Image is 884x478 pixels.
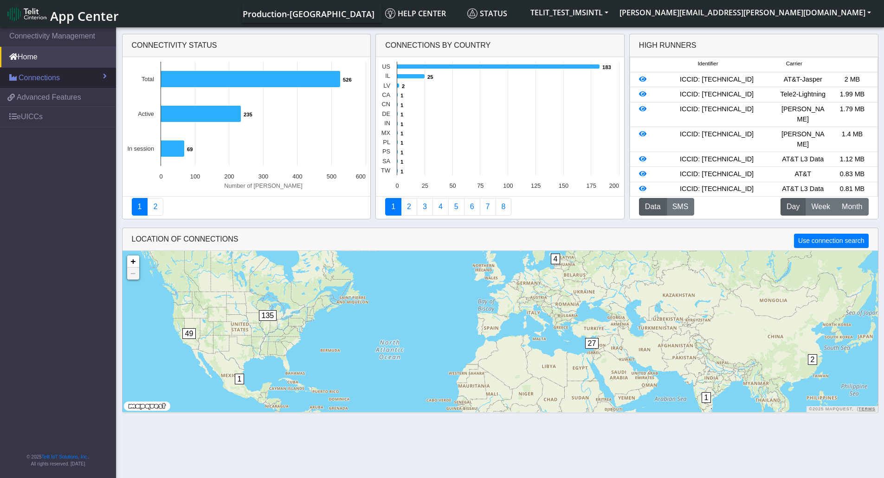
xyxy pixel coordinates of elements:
[827,104,877,124] div: 1.79 MB
[396,182,399,189] text: 0
[385,8,395,19] img: knowledge.svg
[182,328,196,339] span: 49
[778,75,827,85] div: AT&T-Jasper
[477,182,484,189] text: 75
[244,112,252,117] text: 235
[464,198,480,216] a: 14 Days Trend
[401,198,417,216] a: Carrier
[781,198,806,216] button: Day
[123,228,878,251] div: LOCATION OF CONNECTIONS
[778,154,827,165] div: AT&T L3 Data
[602,64,611,70] text: 183
[778,89,827,100] div: Tele2-Lightning
[383,82,390,89] text: LV
[382,101,390,108] text: CN
[17,92,81,103] span: Advanced Features
[385,72,390,79] text: IL
[666,198,695,216] button: SMS
[655,89,778,100] div: ICCID: [TECHNICAL_ID]
[464,4,525,23] a: Status
[400,131,403,136] text: 1
[385,8,446,19] span: Help center
[50,7,119,25] span: App Center
[827,169,877,179] div: 0.83 MB
[242,4,374,23] a: Your current platform instance
[480,198,496,216] a: Zero Session
[697,60,718,68] span: Identifier
[381,129,391,136] text: MX
[531,182,541,189] text: 125
[400,112,403,117] text: 1
[382,158,391,165] text: SA
[224,182,303,189] text: Number of [PERSON_NAME]
[383,139,391,146] text: PL
[235,374,245,384] span: 1
[42,454,88,459] a: Telit IoT Solutions, Inc.
[292,173,302,180] text: 400
[422,182,428,189] text: 25
[7,4,117,24] a: App Center
[159,173,162,180] text: 0
[417,198,433,216] a: Usage per Country
[326,173,336,180] text: 500
[827,154,877,165] div: 1.12 MB
[805,198,836,216] button: Week
[639,198,667,216] button: Data
[187,147,193,152] text: 69
[147,198,163,216] a: Deployment status
[427,74,433,80] text: 25
[655,129,778,149] div: ICCID: [TECHNICAL_ID]
[400,140,403,146] text: 1
[842,201,862,212] span: Month
[585,338,599,349] span: 27
[400,159,403,165] text: 1
[382,148,390,155] text: PS
[132,198,148,216] a: Connectivity status
[827,75,877,85] div: 2 MB
[702,392,711,403] span: 1
[355,173,365,180] text: 600
[400,93,403,98] text: 1
[827,89,877,100] div: 1.99 MB
[807,406,878,412] div: ©2025 MapQuest, |
[778,184,827,194] div: AT&T L3 Data
[655,154,778,165] div: ICCID: [TECHNICAL_ID]
[400,169,403,174] text: 1
[382,110,390,117] text: DE
[794,234,868,248] button: Use connection search
[343,77,352,83] text: 526
[808,354,818,365] span: 2
[224,173,234,180] text: 200
[702,392,711,420] div: 1
[400,150,403,155] text: 1
[19,72,60,83] span: Connections
[258,173,268,180] text: 300
[127,268,139,280] a: Zoom out
[381,4,464,23] a: Help center
[376,34,624,57] div: Connections By Country
[141,76,154,83] text: Total
[778,104,827,124] div: [PERSON_NAME]
[382,91,390,98] text: CA
[448,198,465,216] a: Usage by Carrier
[400,102,403,108] text: 1
[127,255,139,268] a: Zoom in
[384,120,390,127] text: IN
[786,60,802,68] span: Carrier
[235,374,244,402] div: 1
[467,8,477,19] img: status.svg
[858,407,876,411] a: Terms
[385,198,401,216] a: Connections By Country
[827,129,877,149] div: 1.4 MB
[496,198,512,216] a: Not Connected for 30 days
[587,182,596,189] text: 175
[467,8,507,19] span: Status
[525,4,614,21] button: TELIT_TEST_IMSINTL
[450,182,456,189] text: 50
[655,104,778,124] div: ICCID: [TECHNICAL_ID]
[432,198,449,216] a: Connections By Carrier
[614,4,877,21] button: [PERSON_NAME][EMAIL_ADDRESS][PERSON_NAME][DOMAIN_NAME]
[7,6,46,21] img: logo-telit-cinterion-gw-new.png
[655,169,778,179] div: ICCID: [TECHNICAL_ID]
[385,198,615,216] nav: Summary paging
